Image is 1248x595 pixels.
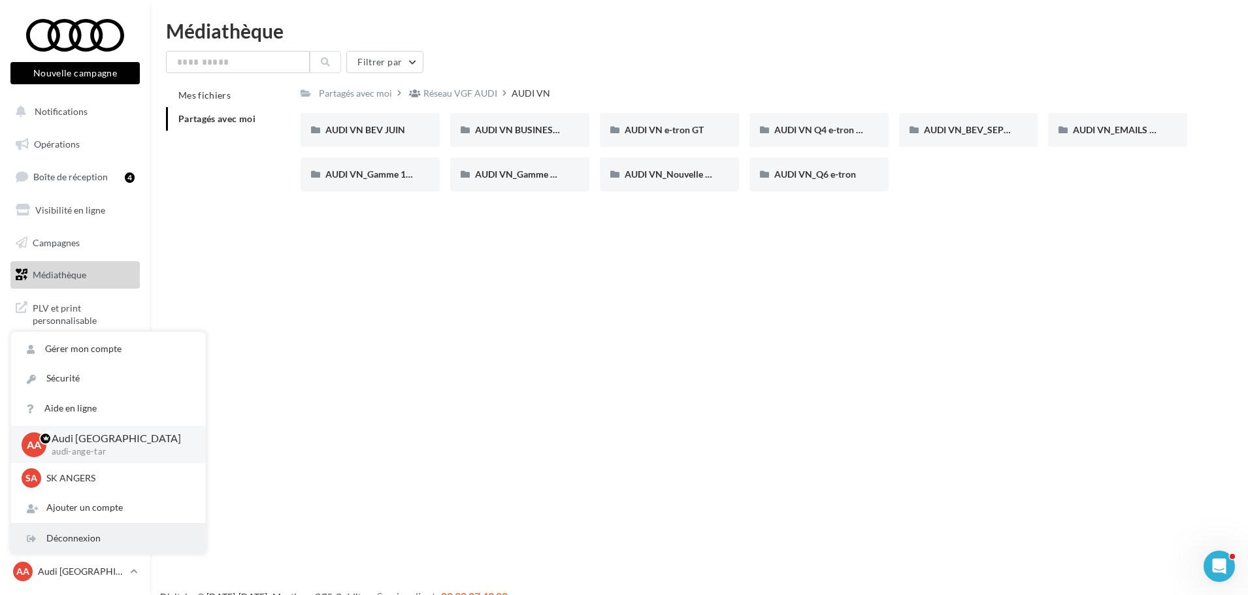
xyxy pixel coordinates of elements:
a: Visibilité en ligne [8,197,142,224]
span: AUDI VN_Gamme Q8 e-tron [475,169,590,180]
p: audi-ange-tar [52,446,185,458]
span: PLV et print personnalisable [33,299,135,327]
span: AUDI VN e-tron GT [625,124,704,135]
span: AUDI VN_BEV_SEPTEMBRE [924,124,1040,135]
div: Ajouter un compte [11,493,206,523]
span: AUDI VN_EMAILS COMMANDES [1073,124,1210,135]
span: Partagés avec moi [178,113,255,124]
a: Gérer mon compte [11,334,206,364]
div: Déconnexion [11,524,206,553]
span: Visibilité en ligne [35,204,105,216]
div: Partagés avec moi [319,87,392,100]
span: Notifications [35,106,88,117]
a: Opérations [8,131,142,158]
p: Audi [GEOGRAPHIC_DATA] [38,565,125,578]
span: Opérations [34,138,80,150]
span: AUDI VN_Gamme 100% électrique [325,169,467,180]
span: Boîte de réception [33,171,108,182]
button: Filtrer par [346,51,423,73]
a: AA Audi [GEOGRAPHIC_DATA] [10,559,140,584]
span: AUDI VN BUSINESS JUIN VN JPO [475,124,615,135]
button: Notifications [8,98,137,125]
div: 4 [125,172,135,183]
div: Réseau VGF AUDI [423,87,497,100]
div: AUDI VN [512,87,550,100]
span: AA [27,437,41,452]
span: Campagnes [33,236,80,248]
p: Audi [GEOGRAPHIC_DATA] [52,431,185,446]
span: SA [25,472,37,485]
div: Médiathèque [166,21,1232,40]
iframe: Intercom live chat [1204,551,1235,582]
span: AUDI VN Q4 e-tron sans offre [774,124,896,135]
span: Mes fichiers [178,89,231,101]
span: Médiathèque [33,269,86,280]
span: AUDI VN BEV JUIN [325,124,405,135]
a: Médiathèque [8,261,142,289]
button: Nouvelle campagne [10,62,140,84]
p: SK ANGERS [46,472,190,485]
a: Aide en ligne [11,394,206,423]
a: Campagnes [8,229,142,257]
a: Sécurité [11,364,206,393]
span: AUDI VN_Nouvelle A6 e-tron [625,169,744,180]
a: PLV et print personnalisable [8,294,142,332]
a: Boîte de réception4 [8,163,142,191]
span: AUDI VN_Q6 e-tron [774,169,856,180]
span: AA [16,565,29,578]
